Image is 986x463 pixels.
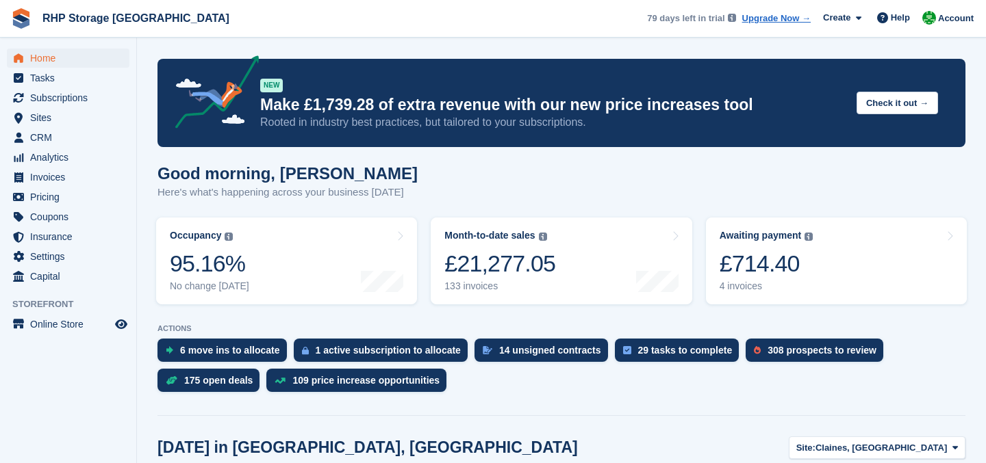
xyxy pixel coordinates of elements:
div: 4 invoices [720,280,813,292]
span: Pricing [30,187,112,207]
p: Rooted in industry best practices, but tailored to your subscriptions. [260,115,846,130]
div: 6 move ins to allocate [180,345,280,356]
img: icon-info-grey-7440780725fd019a000dd9b08b2336e03edf1995a4989e88bcd33f0948082b44.svg [728,14,736,22]
a: menu [7,267,129,286]
span: Claines, [GEOGRAPHIC_DATA] [816,441,947,455]
a: Month-to-date sales £21,277.05 133 invoices [431,217,692,304]
a: 29 tasks to complete [615,339,746,369]
p: Here's what's happening across your business [DATE] [157,185,418,200]
div: NEW [260,79,283,92]
div: 308 prospects to review [768,345,876,356]
span: Storefront [12,297,136,311]
span: Coupons [30,207,112,226]
span: Settings [30,247,112,266]
img: price-adjustments-announcement-icon-8257ccfd72463d97f412b2fc003d46551f7dbcb40ab6d574587a9cd5c0d94... [164,55,260,133]
span: CRM [30,128,112,147]
div: 95.16% [170,250,249,278]
span: Online Store [30,315,112,334]
span: 79 days left in trial [647,12,724,25]
p: ACTIONS [157,324,965,333]
a: 6 move ins to allocate [157,339,294,369]
span: Sites [30,108,112,127]
div: Awaiting payment [720,230,802,241]
span: Site: [796,441,816,455]
button: Site: Claines, [GEOGRAPHIC_DATA] [789,436,965,459]
a: Awaiting payment £714.40 4 invoices [706,217,967,304]
a: menu [7,227,129,246]
span: Invoices [30,168,112,187]
a: Occupancy 95.16% No change [DATE] [156,217,417,304]
div: 133 invoices [444,280,555,292]
div: Month-to-date sales [444,230,535,241]
a: menu [7,88,129,107]
a: menu [7,168,129,187]
a: menu [7,187,129,207]
img: Rod [922,11,936,25]
span: Create [823,11,850,25]
img: contract_signature_icon-13c848040528278c33f63329250d36e43548de30e8caae1d1a13099fd9432cc5.svg [483,346,492,354]
span: Tasks [30,68,112,88]
span: Home [30,49,112,68]
div: £714.40 [720,250,813,278]
span: Analytics [30,148,112,167]
a: 308 prospects to review [746,339,890,369]
div: 29 tasks to complete [638,345,733,356]
div: 1 active subscription to allocate [316,345,461,356]
button: Check it out → [857,92,938,114]
img: prospect-51fa495bee0391a8d652442698ab0144808aea92771e9ea1ae160a38d050c398.svg [754,346,761,354]
img: move_ins_to_allocate_icon-fdf77a2bb77ea45bf5b3d319d69a93e2d87916cf1d5bf7949dd705db3b84f3ca.svg [166,346,173,354]
img: active_subscription_to_allocate_icon-d502201f5373d7db506a760aba3b589e785aa758c864c3986d89f69b8ff3... [302,346,309,355]
a: menu [7,49,129,68]
span: Insurance [30,227,112,246]
a: menu [7,68,129,88]
div: £21,277.05 [444,250,555,278]
span: Help [891,11,910,25]
a: menu [7,108,129,127]
div: Occupancy [170,230,221,241]
p: Make £1,739.28 of extra revenue with our new price increases tool [260,95,846,115]
span: Subscriptions [30,88,112,107]
a: Upgrade Now → [742,12,811,25]
a: 1 active subscription to allocate [294,339,475,369]
img: task-75834270c22a3079a89374b754ae025e5fb1db73e45f91037f5363f120a921f8.svg [623,346,631,354]
img: icon-info-grey-7440780725fd019a000dd9b08b2336e03edf1995a4989e88bcd33f0948082b44.svg [225,233,233,241]
a: menu [7,128,129,147]
h1: Good morning, [PERSON_NAME] [157,164,418,183]
a: menu [7,148,129,167]
span: Capital [30,267,112,286]
img: icon-info-grey-7440780725fd019a000dd9b08b2336e03edf1995a4989e88bcd33f0948082b44.svg [539,233,547,241]
h2: [DATE] in [GEOGRAPHIC_DATA], [GEOGRAPHIC_DATA] [157,438,578,457]
a: Preview store [113,316,129,332]
a: menu [7,315,129,334]
span: Account [938,12,974,25]
div: 109 price increase opportunities [292,375,440,386]
div: No change [DATE] [170,280,249,292]
a: 14 unsigned contracts [475,339,615,369]
a: menu [7,247,129,266]
a: 175 open deals [157,369,266,399]
a: menu [7,207,129,226]
img: price_increase_opportunities-93ffe204e8149a01c8c9dc8f82e8f89637d9d84a8eef4429ea346261dce0b2c0.svg [275,378,286,384]
img: deal-1b604bf984904fb50ccaf53a9ad4b4a5d6e5aea283cecdc64d6e3604feb123c2.svg [166,375,177,385]
img: stora-icon-8386f47178a22dfd0bd8f6a31ec36ba5ce8667c1dd55bd0f319d3a0aa187defe.svg [11,8,31,29]
img: icon-info-grey-7440780725fd019a000dd9b08b2336e03edf1995a4989e88bcd33f0948082b44.svg [805,233,813,241]
a: RHP Storage [GEOGRAPHIC_DATA] [37,7,235,29]
a: 109 price increase opportunities [266,369,453,399]
div: 175 open deals [184,375,253,386]
div: 14 unsigned contracts [499,345,601,356]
